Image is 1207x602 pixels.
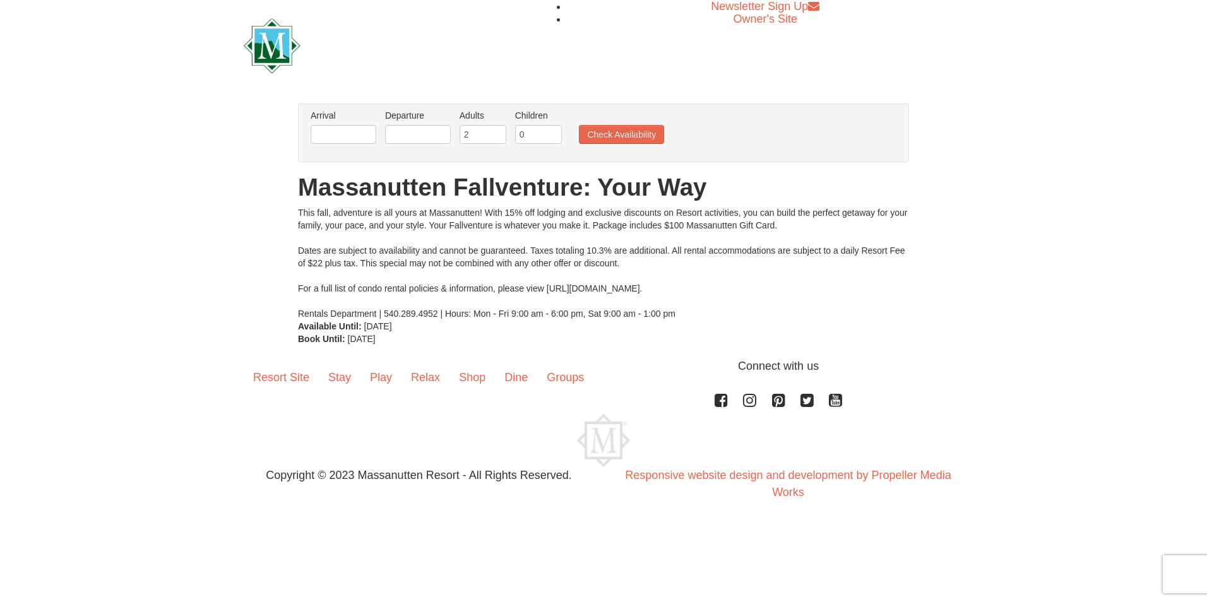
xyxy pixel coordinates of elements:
a: Groups [537,358,593,397]
strong: Available Until: [298,321,362,331]
p: Connect with us [244,358,963,375]
a: Stay [319,358,360,397]
a: Relax [401,358,449,397]
a: Responsive website design and development by Propeller Media Works [625,469,951,499]
button: Check Availability [579,125,664,144]
div: This fall, adventure is all yours at Massanutten! With 15% off lodging and exclusive discounts on... [298,206,909,320]
a: Play [360,358,401,397]
p: Copyright © 2023 Massanutten Resort - All Rights Reserved. [234,467,603,484]
span: [DATE] [364,321,392,331]
label: Adults [460,109,506,122]
a: Owner's Site [734,13,797,25]
a: Shop [449,358,495,397]
img: Massanutten Resort Logo [577,414,630,467]
a: Resort Site [244,358,319,397]
span: [DATE] [348,334,376,344]
label: Departure [385,109,451,122]
strong: Book Until: [298,334,345,344]
h1: Massanutten Fallventure: Your Way [298,175,909,200]
label: Arrival [311,109,376,122]
a: Dine [495,358,537,397]
a: Massanutten Resort [244,29,533,59]
label: Children [515,109,562,122]
img: Massanutten Resort Logo [244,18,533,73]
